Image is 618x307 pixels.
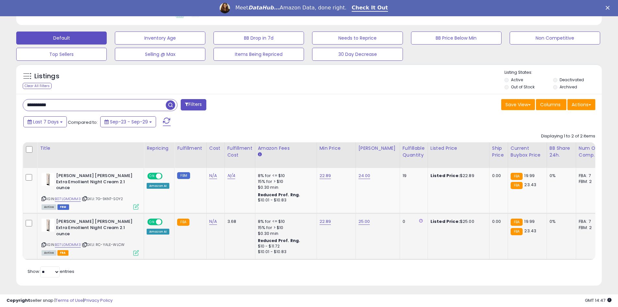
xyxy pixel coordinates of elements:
[511,182,523,189] small: FBA
[177,219,189,226] small: FBA
[511,219,523,226] small: FBA
[82,196,123,201] span: | SKU: 7G-9KNT-SOY2
[147,145,172,152] div: Repricing
[227,173,235,179] a: N/A
[504,70,602,76] p: Listing States:
[258,238,300,243] b: Reduced Prof. Rng.
[258,231,312,237] div: $0.30 min
[492,173,503,179] div: 0.00
[42,250,56,256] span: All listings currently available for purchase on Amazon
[56,219,135,238] b: [PERSON_NAME] [PERSON_NAME] Extra Emollient Night Cream 2.1 ounce
[148,173,156,179] span: ON
[115,48,205,61] button: Selling @ Max
[82,242,125,247] span: | SKU: RC-YALE-WLCW
[567,99,595,110] button: Actions
[42,219,55,232] img: 21SM1L6m4BL._SL40_.jpg
[147,229,169,235] div: Amazon AI
[258,185,312,190] div: $0.30 min
[162,219,172,225] span: OFF
[55,242,81,248] a: B07LGMDMM3
[42,204,56,210] span: All listings currently available for purchase on Amazon
[511,77,523,83] label: Active
[23,116,67,127] button: Last 7 Days
[501,99,535,110] button: Save View
[42,173,55,186] img: 21SM1L6m4BL._SL40_.jpg
[550,219,571,224] div: 0%
[492,219,503,224] div: 0.00
[258,145,314,152] div: Amazon Fees
[430,145,487,152] div: Listed Price
[258,219,312,224] div: 8% for <= $10
[511,228,523,235] small: FBA
[540,101,561,108] span: Columns
[579,173,600,179] div: FBA: 7
[524,173,535,179] span: 19.99
[23,83,52,89] div: Clear All Filters
[181,99,206,110] button: Filters
[235,5,346,11] div: Meet Amazon Data, done right.
[16,48,107,61] button: Top Sellers
[258,179,312,185] div: 15% for > $10
[312,32,403,45] button: Needs to Reprice
[220,3,230,13] img: Profile image for Georgie
[430,219,484,224] div: $25.00
[209,218,217,225] a: N/A
[320,173,331,179] a: 22.89
[42,173,139,209] div: ASIN:
[550,173,571,179] div: 0%
[177,172,190,179] small: FBM
[213,48,304,61] button: Items Being Repriced
[320,218,331,225] a: 22.89
[6,298,113,304] div: seller snap | |
[34,72,59,81] h5: Listings
[84,297,113,303] a: Privacy Policy
[213,32,304,45] button: BB Drop in 7d
[55,196,81,202] a: B07LGMDMM3
[579,179,600,185] div: FBM: 2
[6,297,30,303] strong: Copyright
[560,84,577,90] label: Archived
[524,182,536,188] span: 23.43
[258,249,312,255] div: $10.01 - $10.83
[56,173,135,193] b: [PERSON_NAME] [PERSON_NAME] Extra Emollient Night Cream 2.1 ounce
[510,32,600,45] button: Non Competitive
[258,173,312,179] div: 8% for <= $10
[33,119,59,125] span: Last 7 Days
[28,268,74,275] span: Show: entries
[541,133,595,139] div: Displaying 1 to 2 of 2 items
[115,32,205,45] button: Inventory Age
[536,99,566,110] button: Columns
[177,145,203,152] div: Fulfillment
[16,32,107,45] button: Default
[524,228,536,234] span: 23.43
[110,119,148,125] span: Sep-23 - Sep-29
[40,145,141,152] div: Title
[358,173,370,179] a: 24.00
[258,198,312,203] div: $10.01 - $10.83
[320,145,353,152] div: Min Price
[162,173,172,179] span: OFF
[403,219,423,224] div: 0
[227,219,250,224] div: 3.68
[42,219,139,255] div: ASIN:
[148,219,156,225] span: ON
[227,145,252,159] div: Fulfillment Cost
[430,218,460,224] b: Listed Price:
[430,173,484,179] div: $22.89
[209,173,217,179] a: N/A
[524,218,535,224] span: 19.99
[312,48,403,61] button: 30 Day Decrease
[411,32,502,45] button: BB Price Below Min
[358,218,370,225] a: 25.00
[57,250,68,256] span: FBA
[560,77,584,83] label: Deactivated
[403,173,423,179] div: 19
[258,152,262,158] small: Amazon Fees.
[358,145,397,152] div: [PERSON_NAME]
[579,145,602,159] div: Num of Comp.
[248,5,280,11] i: DataHub...
[55,297,83,303] a: Terms of Use
[492,145,505,159] div: Ship Price
[579,219,600,224] div: FBA: 7
[352,5,388,12] a: Check It Out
